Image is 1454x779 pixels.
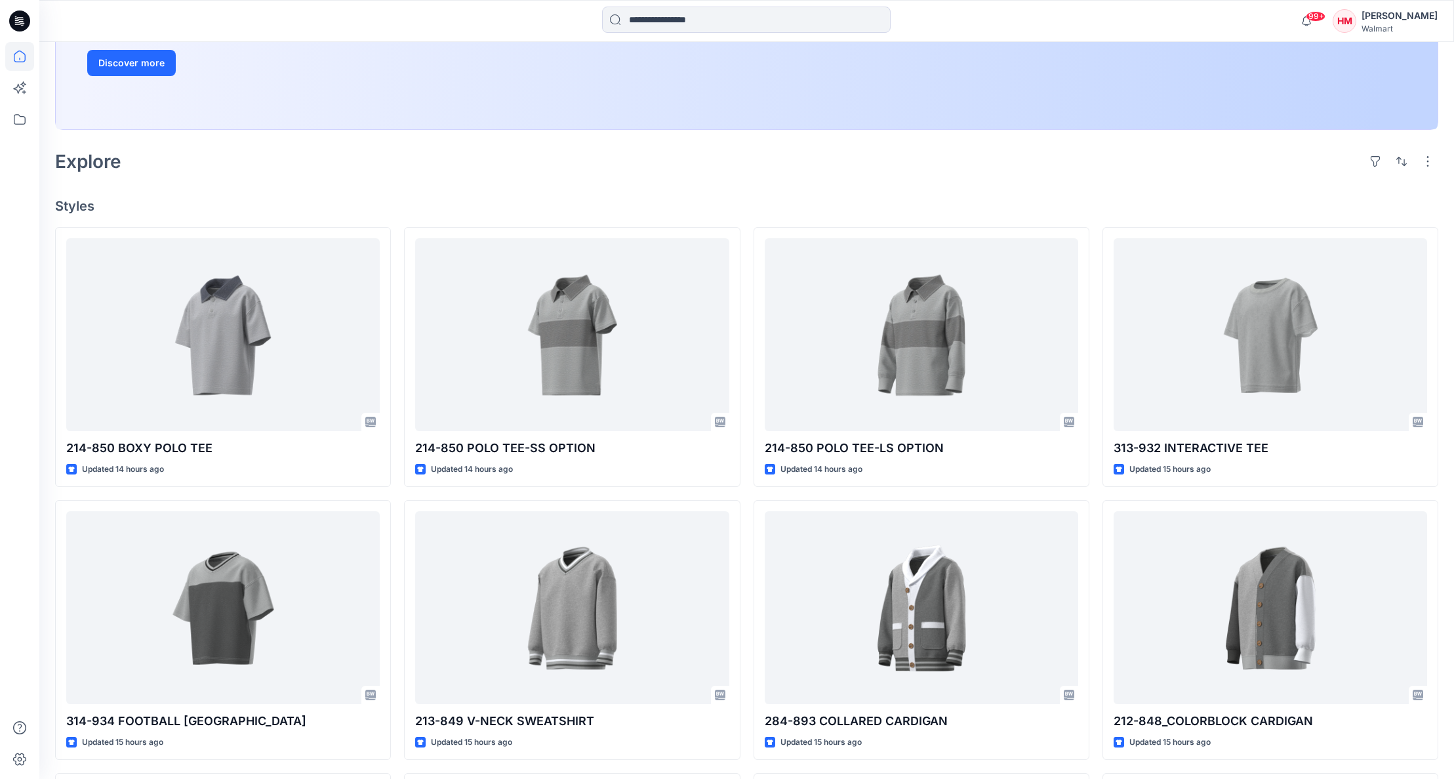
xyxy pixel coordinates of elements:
p: 314-934 FOOTBALL [GEOGRAPHIC_DATA] [66,712,380,730]
a: 213-849 V-NECK SWEATSHIRT [415,511,729,704]
a: 212-848_COLORBLOCK CARDIGAN [1114,511,1427,704]
button: Discover more [87,50,176,76]
a: 313-932 INTERACTIVE TEE [1114,238,1427,431]
p: 284-893 COLLARED CARDIGAN [765,712,1078,730]
p: Updated 14 hours ago [780,463,862,476]
a: 214-850 POLO TEE-SS OPTION [415,238,729,431]
p: Updated 15 hours ago [1129,463,1211,476]
p: 212-848_COLORBLOCK CARDIGAN [1114,712,1427,730]
p: Updated 15 hours ago [1129,736,1211,749]
span: 99+ [1306,11,1325,22]
div: [PERSON_NAME] [1362,8,1438,24]
p: Updated 14 hours ago [431,463,513,476]
a: Discover more [87,50,382,76]
a: 214-850 BOXY POLO TEE [66,238,380,431]
p: 213-849 V-NECK SWEATSHIRT [415,712,729,730]
a: 314-934 FOOTBALL JERSEY [66,511,380,704]
p: Updated 15 hours ago [82,736,163,749]
div: HM [1333,9,1356,33]
div: Walmart [1362,24,1438,33]
h4: Styles [55,198,1438,214]
p: Updated 15 hours ago [780,736,862,749]
p: 214-850 POLO TEE-LS OPTION [765,439,1078,457]
p: Updated 14 hours ago [82,463,164,476]
a: 214-850 POLO TEE-LS OPTION [765,238,1078,431]
a: 284-893 COLLARED CARDIGAN [765,511,1078,704]
p: 214-850 BOXY POLO TEE [66,439,380,457]
h2: Explore [55,151,121,172]
p: Updated 15 hours ago [431,736,512,749]
p: 214-850 POLO TEE-SS OPTION [415,439,729,457]
p: 313-932 INTERACTIVE TEE [1114,439,1427,457]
